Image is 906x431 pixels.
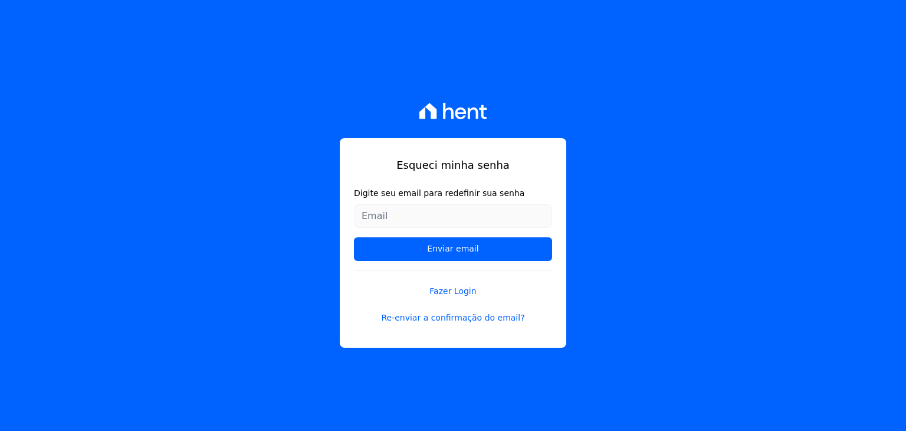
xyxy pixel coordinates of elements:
[354,312,552,324] a: Re-enviar a confirmação do email?
[354,157,552,173] h1: Esqueci minha senha
[354,237,552,261] input: Enviar email
[354,187,552,200] label: Digite seu email para redefinir sua senha
[354,270,552,298] a: Fazer Login
[354,204,552,228] input: Email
